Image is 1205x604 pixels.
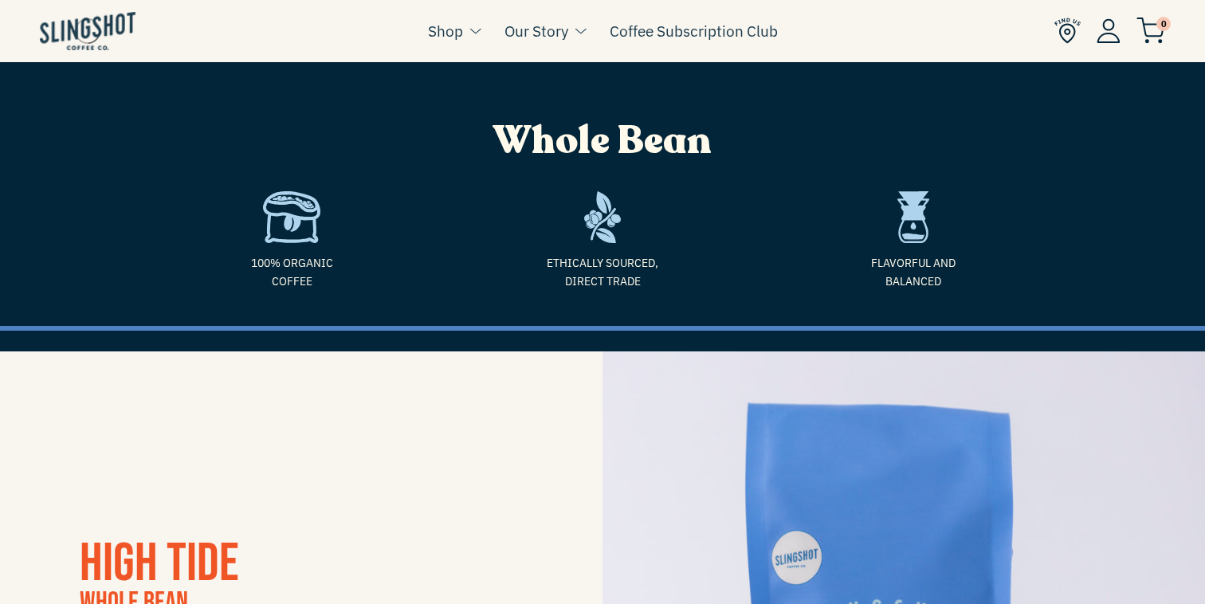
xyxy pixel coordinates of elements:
span: Ethically Sourced, Direct Trade [459,254,746,290]
img: frame-1635784469962.svg [584,191,622,243]
span: 100% Organic Coffee [148,254,435,290]
img: coffee-1635975492010.svg [263,191,320,243]
a: 0 [1136,21,1165,40]
a: Shop [428,19,463,43]
img: drip-1635975560969.svg [897,191,929,243]
span: Whole Bean [493,115,712,167]
span: Flavorful and Balanced [770,254,1057,290]
img: Account [1097,18,1121,43]
span: 0 [1156,17,1171,31]
img: cart [1136,18,1165,44]
a: Coffee Subscription Club [610,19,778,43]
a: High Tide [80,531,239,596]
img: Find Us [1054,18,1081,44]
a: Our Story [504,19,568,43]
